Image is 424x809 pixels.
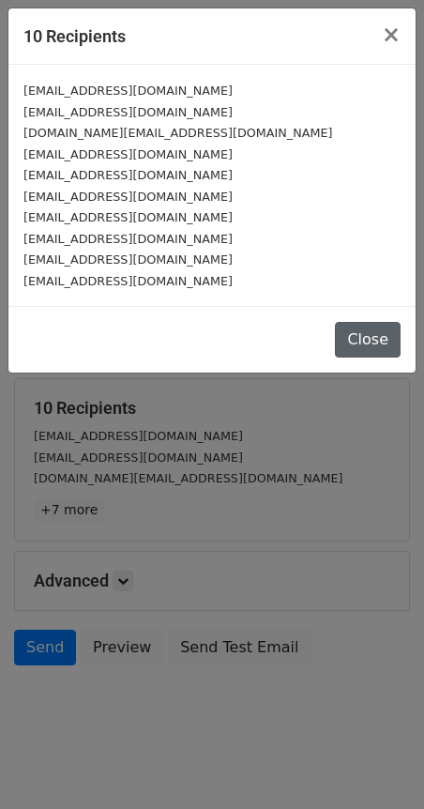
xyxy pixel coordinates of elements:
[23,84,233,98] small: [EMAIL_ADDRESS][DOMAIN_NAME]
[23,232,233,246] small: [EMAIL_ADDRESS][DOMAIN_NAME]
[23,168,233,182] small: [EMAIL_ADDRESS][DOMAIN_NAME]
[23,274,233,288] small: [EMAIL_ADDRESS][DOMAIN_NAME]
[23,105,233,119] small: [EMAIL_ADDRESS][DOMAIN_NAME]
[367,8,416,61] button: Close
[23,147,233,161] small: [EMAIL_ADDRESS][DOMAIN_NAME]
[23,126,332,140] small: [DOMAIN_NAME][EMAIL_ADDRESS][DOMAIN_NAME]
[23,252,233,267] small: [EMAIL_ADDRESS][DOMAIN_NAME]
[23,23,126,49] h5: 10 Recipients
[23,210,233,224] small: [EMAIL_ADDRESS][DOMAIN_NAME]
[330,719,424,809] iframe: Chat Widget
[335,322,401,358] button: Close
[23,190,233,204] small: [EMAIL_ADDRESS][DOMAIN_NAME]
[382,22,401,48] span: ×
